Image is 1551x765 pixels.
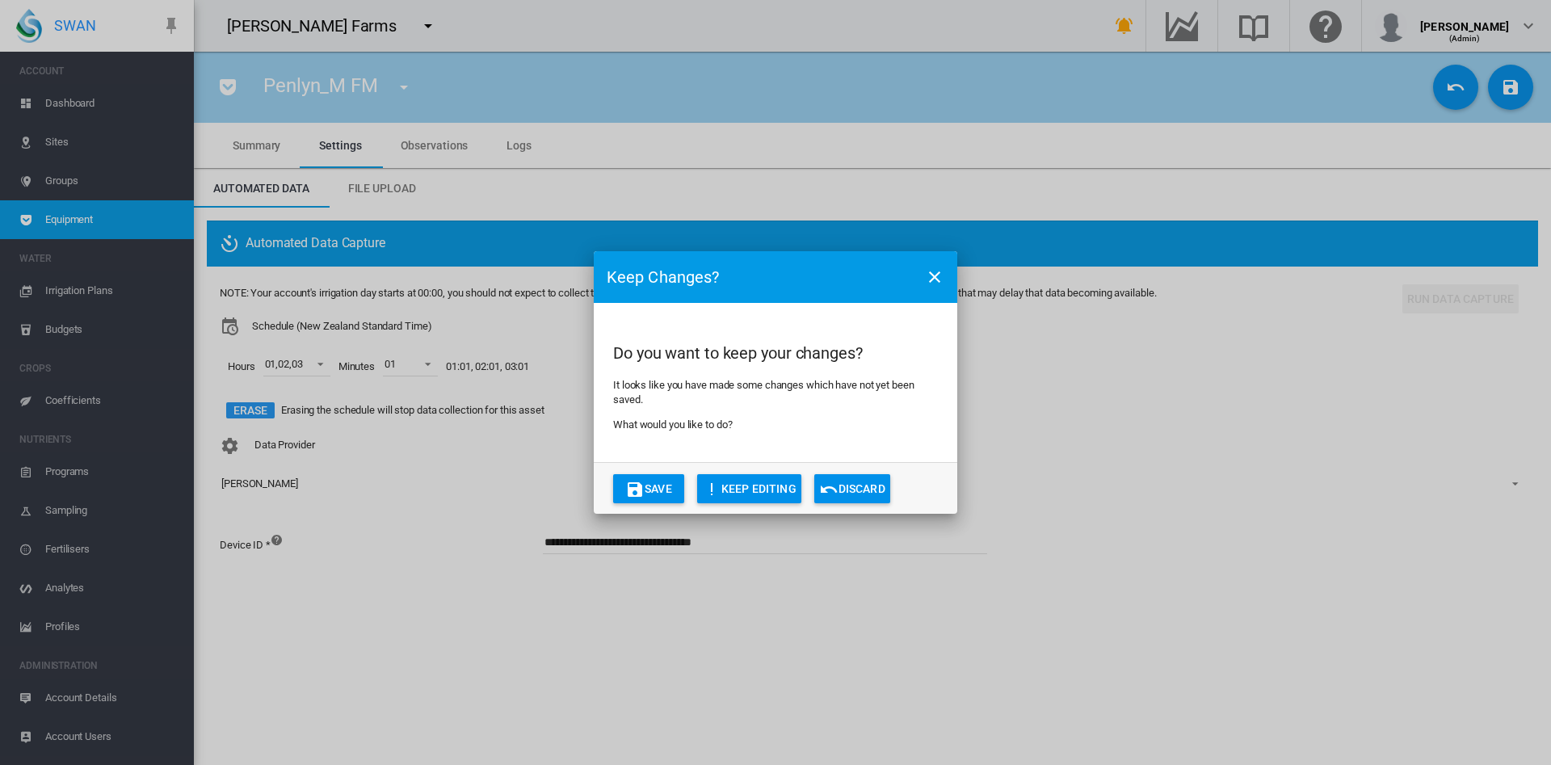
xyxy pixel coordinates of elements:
[594,251,957,515] md-dialog: Do you ...
[925,267,944,287] md-icon: icon-close
[607,266,719,288] h3: Keep Changes?
[918,261,951,293] button: icon-close
[814,474,890,503] button: icon-undoDiscard
[613,418,938,432] p: What would you like to do?
[613,474,684,503] button: icon-content-saveSave
[625,480,645,499] md-icon: icon-content-save
[697,474,801,503] button: icon-exclamationKEEP EDITING
[819,480,839,499] md-icon: icon-undo
[613,342,938,364] h2: Do you want to keep your changes?
[613,378,938,407] p: It looks like you have made some changes which have not yet been saved.
[702,480,721,499] md-icon: icon-exclamation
